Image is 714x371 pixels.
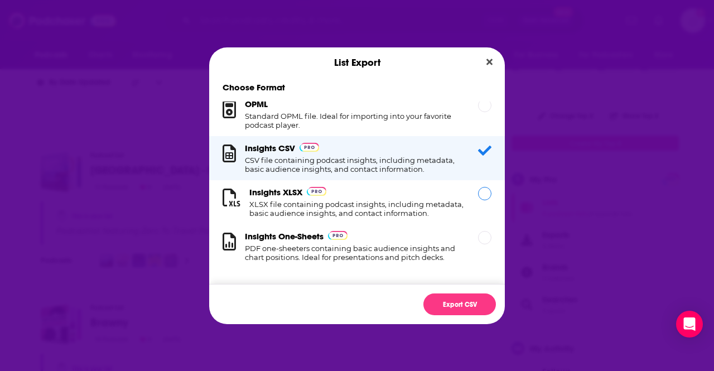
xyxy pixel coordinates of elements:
img: Podchaser Pro [300,143,319,152]
div: List Export [209,47,505,78]
h1: PDF one-sheeters containing basic audience insights and chart positions. Ideal for presentations ... [245,244,465,262]
button: Close [482,55,497,69]
h3: Insights One-Sheets [245,231,324,242]
h1: Standard OPML file. Ideal for importing into your favorite podcast player. [245,112,465,129]
button: Export CSV [423,293,496,315]
h3: Insights CSV [245,143,295,153]
div: Open Intercom Messenger [676,311,703,338]
h1: Choose Format [209,82,505,93]
h3: OPML [245,99,268,109]
img: Podchaser Pro [328,231,348,240]
img: Podchaser Pro [307,187,326,196]
h1: CSV file containing podcast insights, including metadata, basic audience insights, and contact in... [245,156,465,174]
h3: Insights XLSX [249,187,302,197]
h1: XLSX file containing podcast insights, including metadata, basic audience insights, and contact i... [249,200,465,218]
